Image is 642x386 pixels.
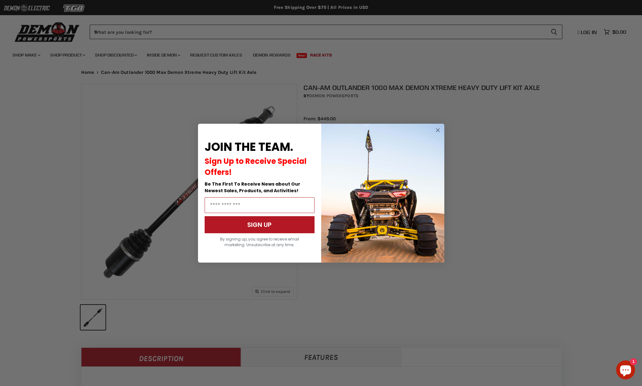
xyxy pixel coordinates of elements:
[205,139,293,155] span: JOIN THE TEAM.
[205,216,315,233] button: SIGN UP
[321,124,444,263] img: a9095488-b6e7-41ba-879d-588abfab540b.jpeg
[205,156,307,177] span: Sign Up to Receive Special Offers!
[205,181,300,194] span: Be The First To Receive News about Our Newest Sales, Products, and Activities!
[220,236,299,247] span: By signing up, you agree to receive email marketing. Unsubscribe at any time.
[434,126,442,134] button: Close dialog
[614,360,637,381] inbox-online-store-chat: Shopify online store chat
[205,197,315,213] input: Email Address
